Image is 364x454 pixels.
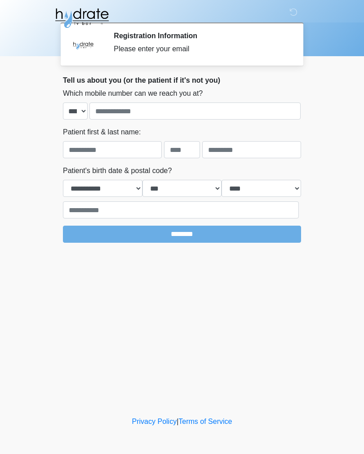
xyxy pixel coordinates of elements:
[114,44,288,54] div: Please enter your email
[178,418,232,425] a: Terms of Service
[63,76,301,85] h2: Tell us about you (or the patient if it's not you)
[177,418,178,425] a: |
[54,7,110,29] img: Hydrate IV Bar - Fort Collins Logo
[63,165,172,176] label: Patient's birth date & postal code?
[63,88,203,99] label: Which mobile number can we reach you at?
[63,127,141,138] label: Patient first & last name:
[70,31,97,58] img: Agent Avatar
[132,418,177,425] a: Privacy Policy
